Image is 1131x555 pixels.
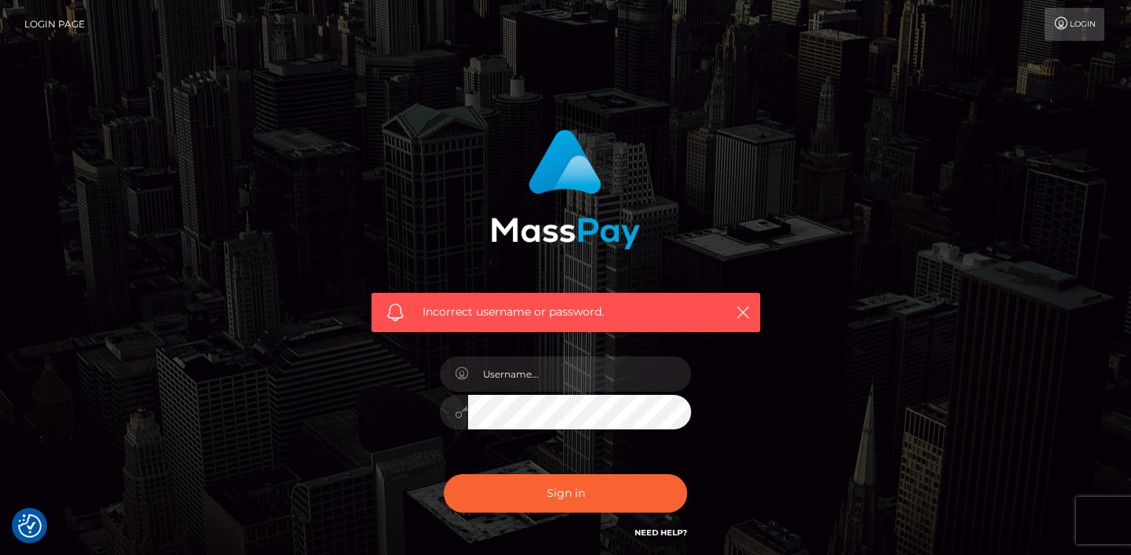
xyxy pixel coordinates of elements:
span: Incorrect username or password. [423,304,709,320]
a: Need Help? [635,528,687,538]
button: Consent Preferences [18,514,42,538]
img: Revisit consent button [18,514,42,538]
button: Sign in [444,474,687,513]
input: Username... [468,356,691,392]
a: Login Page [24,8,85,41]
a: Login [1045,8,1104,41]
img: MassPay Login [491,130,640,250]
